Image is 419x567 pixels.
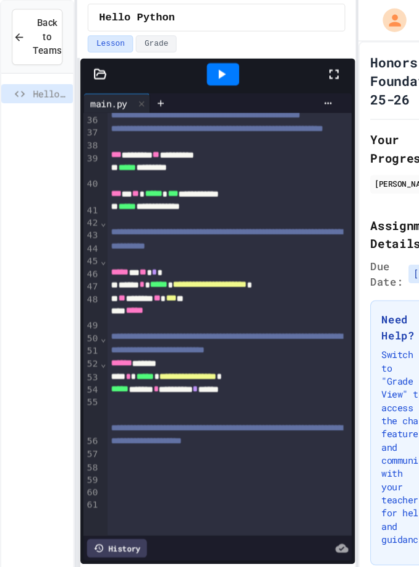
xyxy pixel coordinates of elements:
[78,88,141,106] div: main.py
[78,252,94,264] div: 46
[347,203,408,237] h2: Assignment Details
[78,372,94,408] div: 55
[78,433,94,445] div: 58
[78,91,125,104] div: main.py
[31,82,64,95] span: Hello Python
[82,506,138,523] div: History
[94,240,100,250] span: Fold line
[78,408,94,420] div: 56
[78,119,94,131] div: 37
[94,312,100,322] span: Fold line
[78,323,94,336] div: 51
[82,33,125,49] button: Lesson
[78,263,94,275] div: 47
[78,420,94,433] div: 57
[78,348,94,360] div: 53
[351,167,404,178] div: [PERSON_NAME]
[78,203,94,216] div: 42
[255,542,313,552] span: Submit Answer
[214,540,223,553] span: -
[94,336,100,346] span: Fold line
[78,312,94,324] div: 50
[93,9,164,24] span: Hello Python
[346,5,384,33] div: My Account
[78,360,94,372] div: 54
[78,275,94,299] div: 48
[78,336,94,348] div: 52
[226,542,230,552] span: /
[94,204,100,214] span: Fold line
[358,292,397,322] h3: Need Help?
[78,239,94,252] div: 45
[245,537,323,556] button: Submit Answer
[78,215,94,228] div: 43
[31,15,57,54] span: Back to Teams
[78,445,94,456] div: 59
[231,542,235,552] span: 0
[78,300,94,312] div: 49
[78,468,94,505] div: 61
[78,167,94,191] div: 40
[127,33,166,49] button: Grade
[78,143,94,167] div: 39
[347,122,408,157] h2: Your Progress
[78,107,94,119] div: 36
[358,327,397,513] p: Switch to "Grade View" to access the chat feature and communicate with your teacher for help and ...
[11,9,59,61] button: Back to Teams
[347,242,378,272] span: Due Date:
[78,228,94,239] div: 44
[78,192,94,203] div: 41
[78,131,94,143] div: 38
[78,456,94,468] div: 60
